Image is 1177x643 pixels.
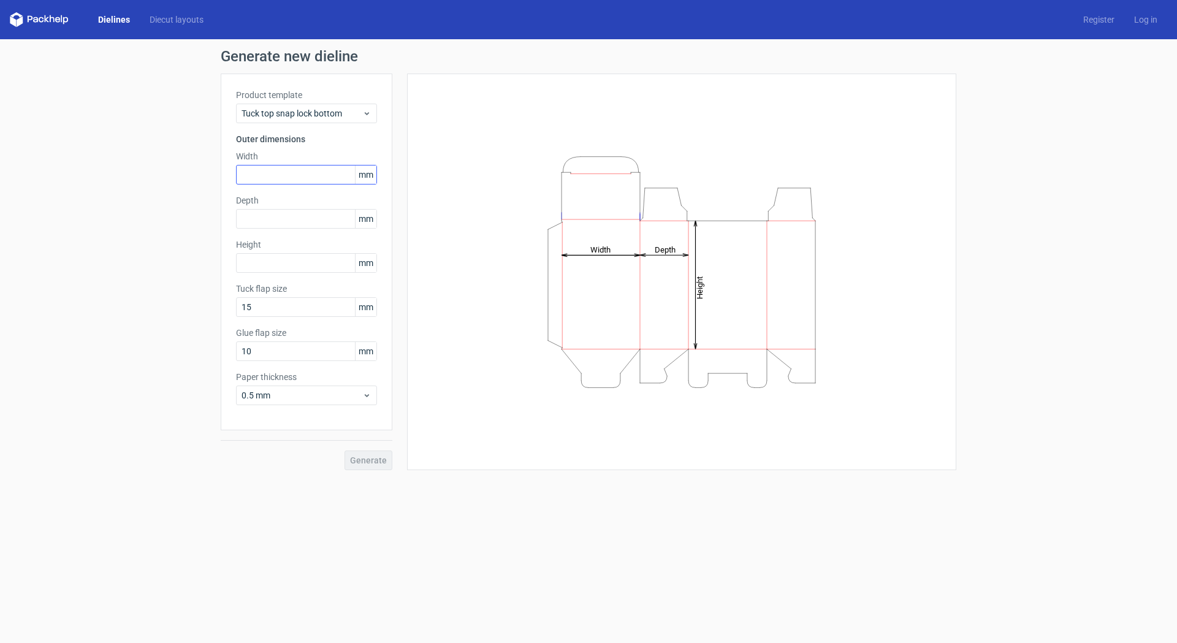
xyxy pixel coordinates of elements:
label: Glue flap size [236,327,377,339]
label: Paper thickness [236,371,377,383]
span: mm [355,342,376,360]
label: Product template [236,89,377,101]
span: mm [355,298,376,316]
span: mm [355,210,376,228]
label: Tuck flap size [236,283,377,295]
tspan: Depth [655,245,676,254]
tspan: Height [695,276,704,299]
a: Log in [1124,13,1167,26]
tspan: Width [590,245,611,254]
label: Depth [236,194,377,207]
span: Tuck top snap lock bottom [242,107,362,120]
a: Diecut layouts [140,13,213,26]
span: mm [355,254,376,272]
h1: Generate new dieline [221,49,956,64]
a: Dielines [88,13,140,26]
h3: Outer dimensions [236,133,377,145]
a: Register [1073,13,1124,26]
span: 0.5 mm [242,389,362,401]
label: Height [236,238,377,251]
span: mm [355,166,376,184]
label: Width [236,150,377,162]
